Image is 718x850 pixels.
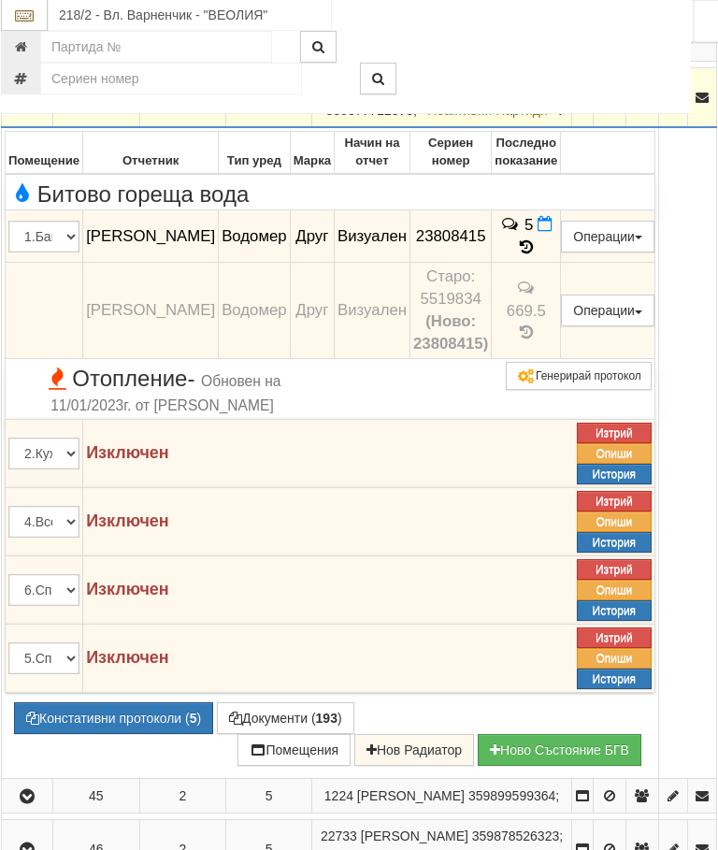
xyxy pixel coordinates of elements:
[578,560,653,581] button: Изтрий
[578,512,653,533] button: Опиши
[525,217,534,235] span: 5
[362,829,469,844] span: [PERSON_NAME]
[191,712,198,727] b: 5
[266,789,274,804] span: 5
[493,133,562,175] th: Последно показание
[188,367,195,392] span: -
[15,703,214,735] button: Констативни протоколи (5)
[336,263,411,359] td: Визуален
[7,133,84,175] th: Помещение
[469,789,556,804] span: 359899599364
[358,789,466,804] span: [PERSON_NAME]
[291,263,335,359] td: Друг
[87,649,170,668] strong: Изключен
[578,649,653,670] button: Опиши
[313,779,572,814] td: ;
[87,581,170,599] strong: Изключен
[578,533,653,554] button: История
[325,789,354,804] span: Партида №
[417,228,487,246] span: 23808415
[220,133,292,175] th: Тип уред
[517,239,538,257] span: История на показанията
[479,735,642,767] button: Новo Състояние БГВ
[578,601,653,622] button: История
[336,211,411,264] td: Визуален
[218,703,355,735] button: Документи (193)
[87,228,216,246] span: [PERSON_NAME]
[140,779,226,814] td: 2
[291,211,335,264] td: Друг
[578,444,653,465] button: Опиши
[562,222,655,253] button: Операции
[538,217,553,233] i: Нов Отчет към 01/10/2025
[578,581,653,601] button: Опиши
[501,216,525,234] span: История на забележките
[220,263,292,359] td: Водомер
[473,829,560,844] span: 359878526323
[411,263,493,359] td: Устройство със сериен номер 5519834 беше подменено от устройство със сериен номер 23808415
[578,628,653,649] button: Изтрий
[336,133,411,175] th: Начин на отчет
[578,492,653,512] button: Изтрий
[87,302,216,320] span: [PERSON_NAME]
[291,133,335,175] th: Марка
[87,512,170,531] strong: Изключен
[578,670,653,690] button: История
[355,735,475,767] button: Нов Радиатор
[508,302,547,320] span: 669.5
[238,735,352,767] button: Помещения
[578,465,653,485] button: История
[54,779,140,814] td: 45
[517,280,538,297] span: История на забележките
[9,183,250,208] span: Битово гореща вода
[41,64,303,95] input: Сериен номер
[507,363,652,391] button: Генерирай протокол
[322,829,358,844] span: Партида №
[562,295,655,327] button: Операции
[87,444,170,463] strong: Изключен
[41,32,273,64] input: Партида №
[84,133,220,175] th: Отчетник
[517,324,538,342] span: История на показанията
[578,424,653,444] button: Изтрий
[220,211,292,264] td: Водомер
[414,313,489,353] b: (Ново: 23808415)
[411,133,493,175] th: Сериен номер
[317,712,338,727] b: 193
[9,367,317,417] span: Отопление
